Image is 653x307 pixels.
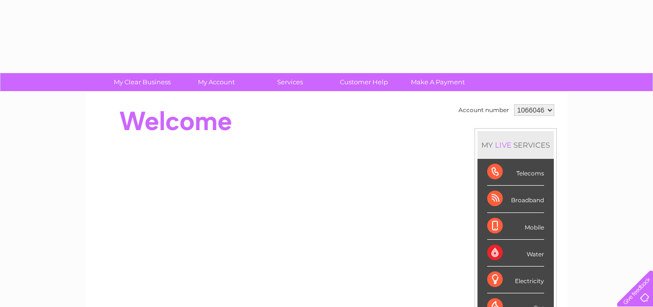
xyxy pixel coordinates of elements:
[102,73,182,91] a: My Clear Business
[487,186,544,212] div: Broadband
[487,267,544,293] div: Electricity
[456,102,512,118] td: Account number
[324,73,404,91] a: Customer Help
[487,213,544,240] div: Mobile
[487,159,544,186] div: Telecoms
[176,73,256,91] a: My Account
[493,140,513,150] div: LIVE
[487,240,544,267] div: Water
[398,73,478,91] a: Make A Payment
[250,73,330,91] a: Services
[477,131,554,159] div: MY SERVICES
